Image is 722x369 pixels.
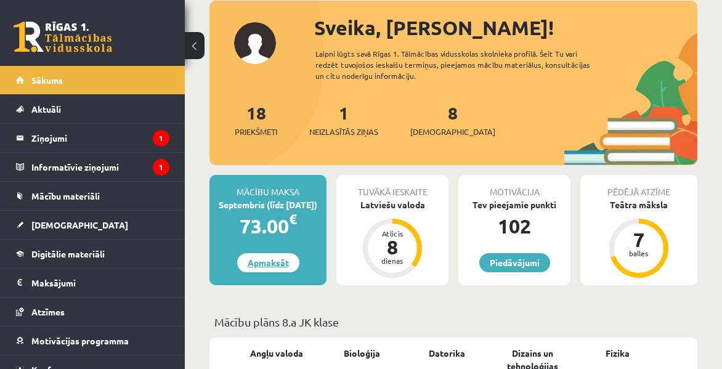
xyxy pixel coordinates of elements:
[16,95,169,123] a: Aktuāli
[31,103,61,115] span: Aktuāli
[580,175,697,198] div: Pēdējā atzīme
[344,347,380,360] a: Bioloģija
[209,198,327,211] div: Septembris (līdz [DATE])
[479,253,550,272] a: Piedāvājumi
[31,124,169,152] legend: Ziņojumi
[410,126,495,138] span: [DEMOGRAPHIC_DATA]
[250,347,303,360] a: Angļu valoda
[16,124,169,152] a: Ziņojumi1
[580,198,697,211] div: Teātra māksla
[31,269,169,297] legend: Maksājumi
[31,190,100,201] span: Mācību materiāli
[336,175,448,198] div: Tuvākā ieskaite
[153,130,169,147] i: 1
[31,219,128,230] span: [DEMOGRAPHIC_DATA]
[31,75,63,86] span: Sākums
[31,306,65,317] span: Atzīmes
[458,211,570,241] div: 102
[16,211,169,239] a: [DEMOGRAPHIC_DATA]
[16,298,169,326] a: Atzīmes
[336,198,448,280] a: Latviešu valoda Atlicis 8 dienas
[620,230,657,249] div: 7
[31,335,129,346] span: Motivācijas programma
[374,257,411,264] div: dienas
[374,230,411,237] div: Atlicis
[153,159,169,176] i: 1
[458,198,570,211] div: Tev pieejamie punkti
[16,240,169,268] a: Digitālie materiāli
[374,237,411,257] div: 8
[16,153,169,181] a: Informatīvie ziņojumi1
[606,347,630,360] a: Fizika
[410,102,495,138] a: 8[DEMOGRAPHIC_DATA]
[336,198,448,211] div: Latviešu valoda
[14,22,112,52] a: Rīgas 1. Tālmācības vidusskola
[16,182,169,210] a: Mācību materiāli
[16,269,169,297] a: Maksājumi
[235,126,277,138] span: Priekšmeti
[235,102,277,138] a: 18Priekšmeti
[458,175,570,198] div: Motivācija
[580,198,697,280] a: Teātra māksla 7 balles
[429,347,465,360] a: Datorika
[620,249,657,257] div: balles
[16,66,169,94] a: Sākums
[31,153,169,181] legend: Informatīvie ziņojumi
[315,48,608,81] div: Laipni lūgts savā Rīgas 1. Tālmācības vidusskolas skolnieka profilā. Šeit Tu vari redzēt tuvojošo...
[16,326,169,355] a: Motivācijas programma
[289,210,297,228] span: €
[209,175,327,198] div: Mācību maksa
[237,253,299,272] a: Apmaksāt
[214,314,692,330] p: Mācību plāns 8.a JK klase
[314,13,697,43] div: Sveika, [PERSON_NAME]!
[209,211,327,241] div: 73.00
[309,126,378,138] span: Neizlasītās ziņas
[31,248,105,259] span: Digitālie materiāli
[309,102,378,138] a: 1Neizlasītās ziņas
